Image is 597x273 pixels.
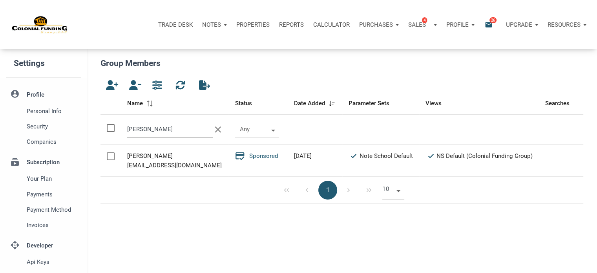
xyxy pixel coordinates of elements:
p: Purchases [359,21,393,28]
span: Note School Default [360,152,413,159]
i: check [425,151,436,162]
span: Name [127,99,143,108]
a: Personal Info [6,103,81,119]
span: Personal Info [27,106,78,116]
span: Payments [27,190,78,199]
button: Profile [442,13,479,37]
h5: Group Members [100,57,583,70]
span: Searches [545,99,570,108]
button: Sales4 [403,13,442,37]
a: Your plan [6,171,81,187]
p: Reports [279,21,304,28]
a: Api keys [6,255,81,270]
p: Properties [236,21,270,28]
a: Payment Method [6,202,81,217]
span: Security [27,122,78,131]
span: Your plan [27,174,78,183]
a: Properties [232,13,274,37]
span: Payment Method [27,205,78,214]
input: Search by Name or Email [127,121,213,138]
button: Purchases [354,13,403,37]
p: Upgrade [506,21,532,28]
div: [EMAIL_ADDRESS][DOMAIN_NAME] [127,161,223,170]
span: Parameter Sets [349,99,389,108]
span: NS Default (Colonial Funding Group) [436,152,533,159]
p: Profile [446,21,469,28]
div: [PERSON_NAME] [127,151,223,161]
span: Api keys [27,257,78,267]
span: 10 [382,181,389,199]
span: Invoices [27,220,78,230]
button: Notes [197,13,232,37]
img: NoteUnlimited [12,15,68,34]
i: email [484,20,493,29]
a: Invoices [6,217,81,233]
i: clear [213,125,223,135]
button: Upgrade [501,13,543,37]
i: credit_score [235,151,245,161]
span: 4 [422,17,427,23]
button: email26 [479,13,501,37]
a: Security [6,119,81,134]
button: Resources [543,13,591,37]
span: Sponsored [245,152,278,159]
a: Calculator [309,13,354,37]
span: 26 [489,17,497,23]
p: Calculator [313,21,350,28]
div: [DATE] [294,151,336,161]
p: Resources [548,21,581,28]
div: Any [239,126,264,132]
span: Date Added [294,99,325,108]
button: 1 [318,181,337,200]
span: Views [425,99,442,108]
p: Trade Desk [158,21,193,28]
a: Payments [6,187,81,202]
a: Companies [6,134,81,150]
h5: Settings [14,55,87,72]
p: Notes [202,21,221,28]
button: Trade Desk [153,13,197,37]
button: Reports [274,13,309,37]
span: Companies [27,137,78,147]
p: Sales [408,21,426,28]
span: Status [235,99,252,108]
i: check [349,151,359,162]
